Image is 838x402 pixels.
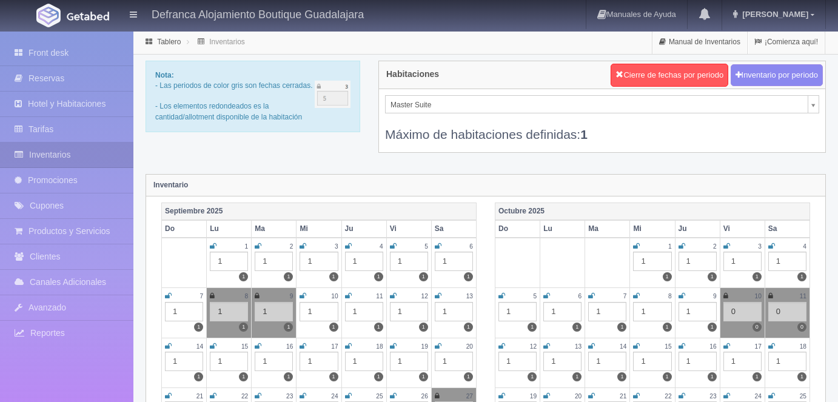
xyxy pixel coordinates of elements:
div: 1 [543,352,582,371]
label: 1 [617,323,626,332]
label: 1 [528,323,537,332]
th: Ju [675,220,720,238]
small: 20 [575,393,582,400]
th: Do [495,220,540,238]
div: 1 [768,352,806,371]
label: 1 [464,372,473,381]
small: 13 [575,343,582,350]
strong: Inventario [153,181,188,189]
label: 1 [329,323,338,332]
label: 1 [284,272,293,281]
div: 1 [435,352,473,371]
th: Vi [386,220,431,238]
div: 1 [435,252,473,271]
label: 1 [194,372,203,381]
label: 1 [617,372,626,381]
small: 16 [286,343,293,350]
small: 11 [376,293,383,300]
small: 17 [755,343,762,350]
label: 1 [572,323,582,332]
th: Ju [341,220,386,238]
small: 27 [466,393,473,400]
div: 1 [498,302,537,321]
small: 2 [713,243,717,250]
label: 1 [797,372,806,381]
div: 1 [300,252,338,271]
div: 1 [300,302,338,321]
div: 1 [723,352,762,371]
img: Getabed [67,12,109,21]
div: 1 [679,252,717,271]
div: 1 [390,352,428,371]
small: 4 [380,243,383,250]
small: 14 [196,343,203,350]
label: 1 [239,372,248,381]
div: 1 [679,352,717,371]
th: Lu [540,220,585,238]
th: Vi [720,220,765,238]
small: 17 [331,343,338,350]
div: 1 [390,302,428,321]
div: 1 [498,352,537,371]
th: Mi [297,220,341,238]
div: 1 [633,352,671,371]
button: Inventario por periodo [731,64,823,87]
small: 14 [620,343,626,350]
small: 26 [421,393,428,400]
div: 1 [390,252,428,271]
a: Tablero [157,38,181,46]
small: 13 [466,293,473,300]
span: Master Suite [391,96,803,114]
div: 1 [588,302,626,321]
small: 24 [755,393,762,400]
div: 1 [435,302,473,321]
div: 1 [345,302,383,321]
small: 9 [290,293,293,300]
small: 2 [290,243,293,250]
label: 1 [419,323,428,332]
small: 5 [424,243,428,250]
label: 1 [753,372,762,381]
label: 1 [239,323,248,332]
label: 1 [528,372,537,381]
small: 24 [331,393,338,400]
label: 1 [572,372,582,381]
th: Ma [252,220,297,238]
label: 1 [284,323,293,332]
div: 0 [723,302,762,321]
th: Do [162,220,207,238]
label: 1 [753,272,762,281]
div: 1 [345,352,383,371]
small: 21 [196,393,203,400]
small: 10 [755,293,762,300]
a: ¡Comienza aquí! [748,30,825,54]
label: 1 [374,372,383,381]
label: 1 [708,323,717,332]
small: 6 [578,293,582,300]
small: 1 [245,243,249,250]
label: 1 [663,323,672,332]
small: 9 [713,293,717,300]
small: 22 [241,393,248,400]
label: 1 [797,272,806,281]
div: 1 [255,352,293,371]
label: 1 [663,272,672,281]
small: 16 [709,343,716,350]
div: 1 [255,252,293,271]
label: 1 [374,323,383,332]
label: 1 [464,323,473,332]
a: Manual de Inventarios [652,30,747,54]
small: 19 [530,393,537,400]
div: 1 [679,302,717,321]
th: Octubre 2025 [495,203,810,220]
small: 7 [199,293,203,300]
a: Master Suite [385,95,819,113]
small: 20 [466,343,473,350]
small: 23 [286,393,293,400]
label: 1 [708,372,717,381]
small: 22 [665,393,671,400]
small: 7 [623,293,627,300]
div: 1 [210,252,248,271]
div: Máximo de habitaciones definidas: [385,113,819,143]
div: 1 [633,252,671,271]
